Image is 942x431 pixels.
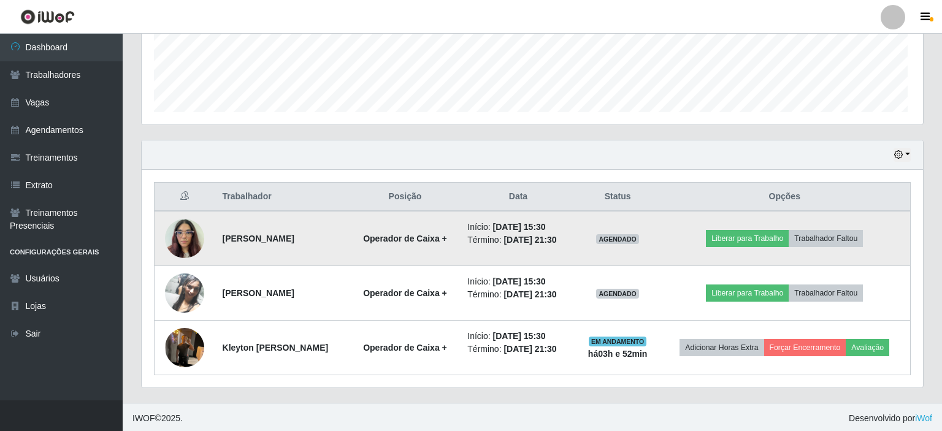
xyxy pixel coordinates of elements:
[504,235,556,245] time: [DATE] 21:30
[223,343,329,353] strong: Kleyton [PERSON_NAME]
[596,234,639,244] span: AGENDADO
[165,212,204,264] img: 1743385442240.jpeg
[915,413,932,423] a: iWof
[789,230,863,247] button: Trabalhador Faltou
[223,288,294,298] strong: [PERSON_NAME]
[659,183,911,212] th: Opções
[680,339,764,356] button: Adicionar Horas Extra
[493,277,546,286] time: [DATE] 15:30
[363,343,447,353] strong: Operador de Caixa +
[589,337,647,346] span: EM ANDAMENTO
[764,339,846,356] button: Forçar Encerramento
[706,284,789,302] button: Liberar para Trabalho
[846,339,889,356] button: Avaliação
[596,289,639,299] span: AGENDADO
[350,183,461,212] th: Posição
[588,349,648,359] strong: há 03 h e 52 min
[363,288,447,298] strong: Operador de Caixa +
[132,412,183,425] span: © 2025 .
[493,222,546,232] time: [DATE] 15:30
[467,343,569,356] li: Término:
[132,413,155,423] span: IWOF
[576,183,659,212] th: Status
[165,258,204,328] img: 1728657524685.jpeg
[20,9,75,25] img: CoreUI Logo
[165,321,204,373] img: 1755038431803.jpeg
[849,412,932,425] span: Desenvolvido por
[789,284,863,302] button: Trabalhador Faltou
[504,344,556,354] time: [DATE] 21:30
[504,289,556,299] time: [DATE] 21:30
[467,275,569,288] li: Início:
[706,230,789,247] button: Liberar para Trabalho
[363,234,447,243] strong: Operador de Caixa +
[467,234,569,246] li: Término:
[467,288,569,301] li: Término:
[223,234,294,243] strong: [PERSON_NAME]
[467,330,569,343] li: Início:
[467,221,569,234] li: Início:
[460,183,576,212] th: Data
[493,331,546,341] time: [DATE] 15:30
[215,183,350,212] th: Trabalhador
